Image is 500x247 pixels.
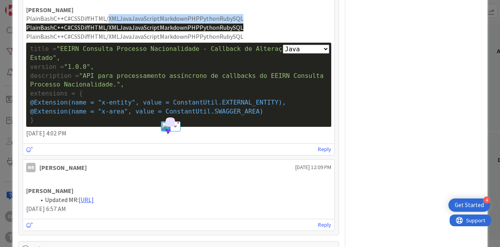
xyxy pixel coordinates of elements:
a: [URL] [79,196,94,204]
span: [DATE] 12:09 PM [295,163,331,171]
div: [PERSON_NAME] [39,163,87,172]
div: } [30,116,327,125]
span: PlainBashC++C#CSSDiffHTML/XMLJavaJavaScriptMarkdownPHPPythonRubySQL [26,23,243,31]
span: @Extension(name = "x-entity", value = ConstantUtil.EXTERNAL_ENTITY), [30,99,286,106]
div: version = [30,63,327,72]
span: [DATE] 6:57 AM [26,205,66,213]
span: "1.0.0", [64,63,94,70]
span: "EEIRN Consulta Processo Nacionalidade - Callback de Alteração de Estado", [30,45,305,61]
div: Open Get Started checklist, remaining modules: 4 [448,198,490,212]
span: PlainBashC++C#CSSDiffHTML/XMLJavaJavaScriptMarkdownPHPPythonRubySQL [26,14,243,22]
span: [DATE] 4:02 PM [26,129,66,137]
span: Updated MR: [45,196,79,204]
span: @Extension(name = "x-area", value = ConstantUtil.SWAGGER_AREA) [30,108,263,115]
a: Reply [318,144,331,154]
div: description = [30,72,327,89]
span: "API para processamento assíncrono de callbacks do EEIRN Consulta Processo Nacionalidade.", [30,72,327,88]
div: Get Started [455,201,484,209]
div: 4 [483,197,490,204]
strong: [PERSON_NAME] [26,6,73,14]
span: Support [16,1,36,11]
a: Reply [318,220,331,230]
div: extensions = { [30,89,327,98]
p: PlainBashC++C#CSSDiffHTML/XMLJavaJavaScriptMarkdownPHPPythonRubySQL [26,32,331,41]
div: MR [26,163,36,172]
strong: [PERSON_NAME] [26,187,73,195]
div: title = [30,45,327,62]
